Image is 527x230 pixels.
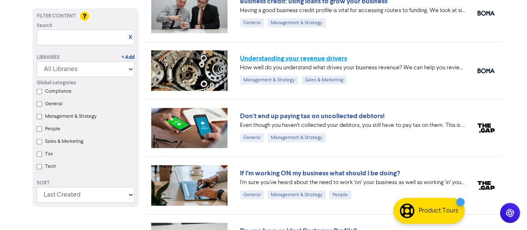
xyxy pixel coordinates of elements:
[240,54,347,63] a: Understanding your revenue drivers
[477,124,495,133] img: thegap
[267,190,326,200] div: Management & Strategy
[240,6,465,15] div: Having a good business credit profile is vital for accessing routes to funding. We look at six di...
[267,133,326,142] div: Management & Strategy
[240,178,465,187] div: I’m sure you’ve heard about the need to work ‘on’ your business as well as working ‘in’ your busi...
[122,54,135,61] a: + Add
[240,190,264,200] div: General
[45,100,62,108] label: General
[240,112,385,120] a: Don't end up paying tax on uncollected debtors!
[485,190,527,230] iframe: Chat Widget
[240,18,264,28] div: General
[45,150,53,158] label: Tax
[240,133,264,142] div: General
[37,179,135,187] div: Sort
[37,22,52,30] span: Search
[37,79,135,87] div: Global categories
[302,76,347,85] div: Sales & Marketing
[37,13,135,20] div: Filter Content
[45,88,72,95] label: Compliance
[240,121,465,130] div: Even though you haven’t collected your debtors, you still have to pay tax on them. This is becaus...
[45,138,83,145] label: Sales & Marketing
[477,11,495,16] img: boma
[45,113,97,120] label: Management & Strategy
[129,34,132,40] a: X
[477,68,495,73] img: boma_accounting
[240,63,465,72] div: How well do you understand what drives your business revenue? We can help you review your numbers...
[477,181,495,190] img: thegap
[240,169,400,177] a: If I’m working ON my business what should I be doing?
[329,190,351,200] div: People
[240,76,298,85] div: Management & Strategy
[45,163,56,170] label: Tech
[45,125,60,133] label: People
[267,18,326,28] div: Management & Strategy
[37,54,60,61] div: Libraries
